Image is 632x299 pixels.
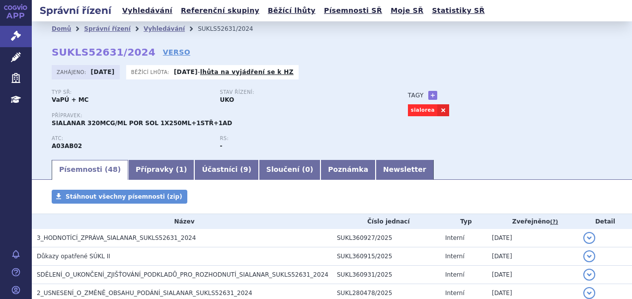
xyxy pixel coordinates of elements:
[178,4,262,17] a: Referenční skupiny
[429,4,487,17] a: Statistiky SŘ
[578,214,632,229] th: Detail
[550,219,558,225] abbr: (?)
[91,69,115,75] strong: [DATE]
[174,68,294,76] p: -
[52,143,82,149] strong: GLYKOPYRRONIUM-BROMID
[66,193,182,200] span: Stáhnout všechny písemnosti (zip)
[332,214,440,229] th: Číslo jednací
[194,160,258,180] a: Účastníci (9)
[440,214,487,229] th: Typ
[321,4,385,17] a: Písemnosti SŘ
[583,232,595,244] button: detail
[84,25,131,32] a: Správní řízení
[128,160,194,180] a: Přípravky (1)
[52,120,232,127] span: SIALANAR 320MCG/ML POR SOL 1X250ML+1STŘ+1AD
[376,160,434,180] a: Newsletter
[37,234,196,241] span: 3_HODNOTÍCÍ_ZPRÁVA_SIALANAR_SUKLS52631_2024
[52,136,210,142] p: ATC:
[243,165,248,173] span: 9
[52,25,71,32] a: Domů
[220,136,378,142] p: RS:
[332,266,440,284] td: SUKL360931/2025
[37,290,252,297] span: 2_USNESENÍ_O_ZMĚNĚ_OBSAHU_PODÁNÍ_SIALANAR_SUKLS52631_2024
[445,271,465,278] span: Interní
[320,160,376,180] a: Poznámka
[52,160,128,180] a: Písemnosti (48)
[583,250,595,262] button: detail
[131,68,171,76] span: Běžící lhůta:
[259,160,320,180] a: Sloučení (0)
[37,271,328,278] span: SDĚLENÍ_O_UKONČENÍ_ZJIŠŤOVÁNÍ_PODKLADŮ_PRO_ROZHODNUTÍ_SIALANAR_SUKLS52631_2024
[57,68,88,76] span: Zahájeno:
[408,104,437,116] a: sialorea
[332,229,440,247] td: SUKL360927/2025
[305,165,310,173] span: 0
[408,89,424,101] h3: Tagy
[179,165,184,173] span: 1
[52,96,88,103] strong: VaPÚ + MC
[119,4,175,17] a: Vyhledávání
[428,91,437,100] a: +
[32,214,332,229] th: Název
[144,25,185,32] a: Vyhledávání
[487,214,578,229] th: Zveřejněno
[52,46,156,58] strong: SUKLS52631/2024
[198,21,266,36] li: SUKLS52631/2024
[52,113,388,119] p: Přípravek:
[163,47,190,57] a: VERSO
[445,253,465,260] span: Interní
[445,234,465,241] span: Interní
[332,247,440,266] td: SUKL360915/2025
[220,96,234,103] strong: UKO
[445,290,465,297] span: Interní
[388,4,426,17] a: Moje SŘ
[52,89,210,95] p: Typ SŘ:
[265,4,318,17] a: Běžící lhůty
[200,69,294,75] a: lhůta na vyjádření se k HZ
[583,269,595,281] button: detail
[37,253,110,260] span: Důkazy opatřené SÚKL II
[174,69,198,75] strong: [DATE]
[583,287,595,299] button: detail
[220,143,222,149] strong: -
[487,247,578,266] td: [DATE]
[487,229,578,247] td: [DATE]
[220,89,378,95] p: Stav řízení:
[108,165,117,173] span: 48
[487,266,578,284] td: [DATE]
[32,3,119,17] h2: Správní řízení
[52,190,187,204] a: Stáhnout všechny písemnosti (zip)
